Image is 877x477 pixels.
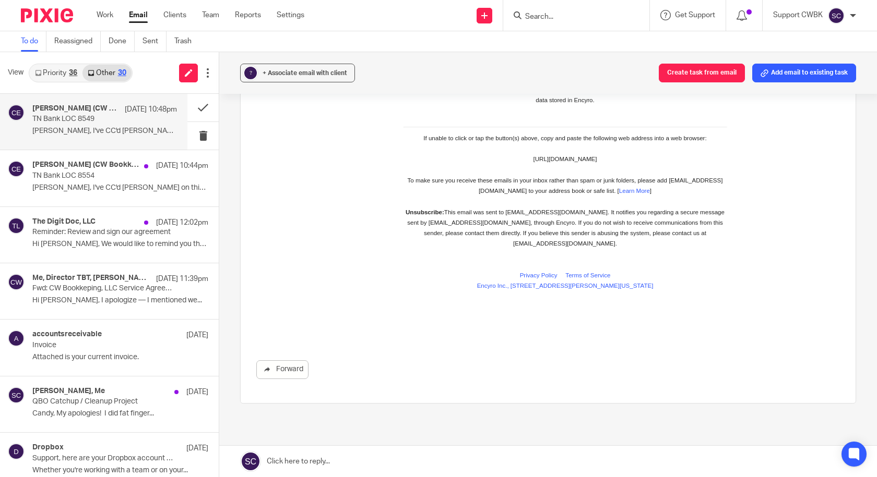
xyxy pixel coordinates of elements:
p: [PERSON_NAME], I've CC'd [PERSON_NAME] on this email just to... [32,184,208,192]
p: Hi [PERSON_NAME], I apologize — I mentioned we... [32,296,208,305]
p: [PERSON_NAME], I've CC'd [PERSON_NAME] on this email just to... [32,127,177,136]
h3: CW Bookkeeping [113,222,437,233]
a: Other30 [82,65,131,81]
div: ? [244,67,257,79]
small: This email was sent to [EMAIL_ADDRESS][DOMAIN_NAME]. It notifies you regarding a secure message s... [115,430,434,468]
a: Email [129,10,148,20]
h4: The Digit Doc, LLC [32,217,96,226]
p: [DATE] [186,330,208,340]
a: Set Password and Access [113,275,210,284]
p: To avoid expiration, set a password before the access expires: [113,264,437,274]
input: Search [524,13,618,22]
h4: accountsreceivable [32,330,102,339]
p: Support CWBK [773,10,823,20]
a: To do [21,31,46,52]
button: Create task from email [659,64,745,82]
button: Add email to existing task [752,64,856,82]
h4: [PERSON_NAME] (CW Bookkeeping) via Encyro [32,161,139,169]
a: Priority36 [30,65,82,81]
p: Attached is your current invoice. [32,353,208,362]
img: svg%3E [8,161,25,177]
a: Trash [174,31,199,52]
div: 36 [69,69,77,77]
a: Team [202,10,219,20]
p: [DATE] 12:02pm [156,217,208,228]
span: Get Support [675,11,715,19]
p: QBO Catchup / Cleanup Project [32,397,173,406]
h4: Dropbox [32,443,64,452]
a: Work [97,10,113,20]
img: svg%3E [8,443,25,460]
a: Encyro [161,307,182,313]
a: Reassigned [54,31,101,52]
a: Clients [163,10,186,20]
span: View [8,67,23,78]
a: email is not secure [212,307,262,313]
div: 30 [118,69,126,77]
p: [DATE] 11:39pm [156,274,208,284]
h4: Me, Director TBT, [PERSON_NAME], [PERSON_NAME] [32,274,151,283]
p: Invoice [32,341,173,350]
a: multiple layers of security [313,307,381,313]
img: svg%3E [8,387,25,403]
a: Sent [143,31,167,52]
a: Done [109,31,135,52]
p: TN Bank LOC 8549 [32,115,148,124]
img: svg%3E [8,330,25,347]
p: For your security, this access will . [113,253,437,263]
button: ? + Associate email with client [240,64,355,82]
p: TN Bank LOC 8554 [32,172,173,180]
img: svg%3E [828,7,845,24]
img: Candance Weaver logo [254,169,296,211]
p: Whether you're working with a team or on your... [32,466,208,475]
a: Settings [277,10,304,20]
p: [DATE] [186,387,208,397]
a: Forward [256,360,309,379]
img: svg%3E [8,104,25,121]
p: Fwd: CW Bookkeping, LLC Service Agreement [32,284,173,293]
div: If unable to click or tap the button(s) above, copy and paste the following web address into a we... [113,353,437,396]
small: To make sure you receive these emails in your inbox rather than spam or junk folders, please add ... [117,398,433,414]
a: Reports [235,10,261,20]
p: Hi [PERSON_NAME], We would like to remind you that... [32,240,208,249]
p: [DATE] 10:48pm [125,104,177,115]
span: + Associate email with client [263,70,347,76]
h4: [PERSON_NAME], Me [32,387,105,396]
b: expire [DATE][DATE] 2:48 AM UTC [268,254,385,262]
p: Support, here are your Dropbox account features [32,454,173,463]
p: Candy, My apologies! I did fat finger... [32,409,208,418]
h1: [PERSON_NAME] [113,211,437,222]
img: Pixie [21,8,73,22]
a: Access And Let Expire [113,243,197,252]
b: Unsubscribe: [115,430,154,436]
img: svg%3E [8,274,25,290]
h4: [PERSON_NAME] (CW Bookkeeping) via Encyro [32,104,120,113]
img: svg%3E [8,217,25,234]
span: [URL][DOMAIN_NAME] [243,376,307,383]
a: Learn More [329,408,360,414]
p: Reminder: Review and sign our agreement [32,228,173,237]
p: To keep your information private, it has been sent securely. Please click one of the buttons below: [113,233,437,243]
p: [DATE] [186,443,208,454]
b: Protected using : [116,307,184,313]
p: [DATE] 10:44pm [156,161,208,171]
small: Learn why , and check out the used to protect your data stored in Encyro. [116,307,434,324]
